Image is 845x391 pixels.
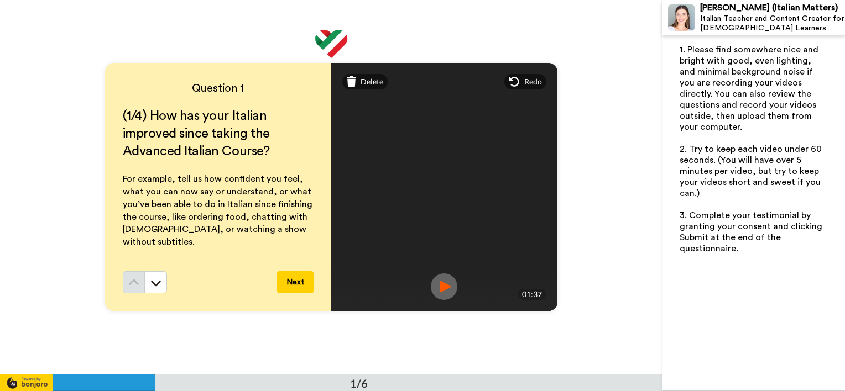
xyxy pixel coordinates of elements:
[123,175,315,246] span: For example, tell us how confident you feel, what you can now say or understand, or what you’ve b...
[680,45,821,131] span: 1. Please find somewhere nice and bright with good, even lighting, and minimal background noise i...
[361,76,383,87] span: Delete
[431,273,457,300] img: ic_record_play.svg
[680,211,825,253] span: 3. Complete your testimonial by granting your consent and clicking Submit at the end of the quest...
[680,145,824,198] span: 2. Try to keep each video under 60 seconds. (You will have over 5 minutes per video, but try to k...
[332,376,385,391] div: 1/6
[277,271,314,293] button: Next
[700,14,844,33] div: Italian Teacher and Content Creator for [DEMOGRAPHIC_DATA] Learners
[518,289,546,300] div: 01:37
[504,74,546,89] div: Redo
[123,109,273,158] span: (1/4) How has your Italian improved since taking the Advanced Italian Course?
[123,81,314,96] h4: Question 1
[700,3,844,13] div: [PERSON_NAME] (Italian Matters)
[524,76,542,87] span: Redo
[342,74,388,89] div: Delete
[668,4,695,31] img: Profile Image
